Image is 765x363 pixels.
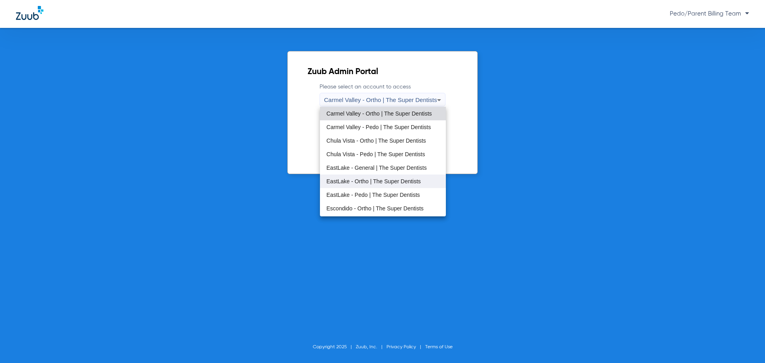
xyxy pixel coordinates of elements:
span: EastLake - Pedo | The Super Dentists [326,192,420,198]
span: EastLake - General | The Super Dentists [326,165,427,171]
span: Escondido - Ortho | The Super Dentists [326,206,424,211]
span: Chula Vista - Pedo | The Super Dentists [326,151,425,157]
span: EastLake - Ortho | The Super Dentists [326,179,421,184]
span: Carmel Valley - Ortho | The Super Dentists [326,111,432,116]
span: Carmel Valley - Pedo | The Super Dentists [326,124,431,130]
span: Chula Vista - Ortho | The Super Dentists [326,138,426,143]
